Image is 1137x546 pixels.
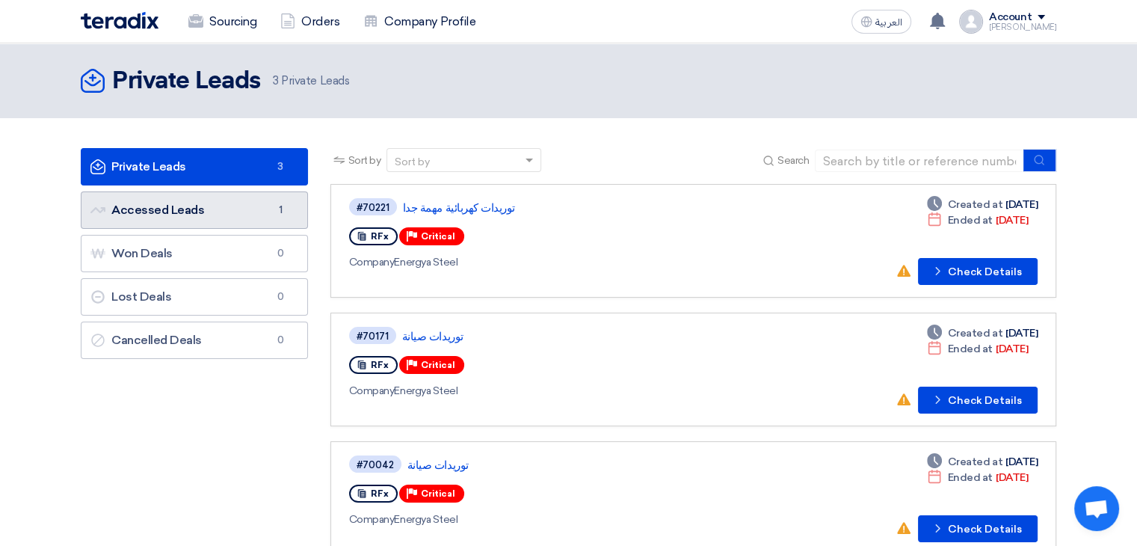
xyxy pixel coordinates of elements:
[918,258,1038,285] button: Check Details
[81,235,308,272] a: Won Deals0
[851,10,911,34] button: العربية
[927,470,1028,485] div: [DATE]
[273,73,349,90] span: Private Leads
[371,360,389,370] span: RFx
[403,201,777,215] a: توريدات كهربائية مهمة جدا
[112,67,261,96] h2: Private Leads
[357,203,389,212] div: #70221
[407,458,781,472] a: توريدات صيانة
[402,330,776,343] a: توريدات صيانة
[1074,486,1119,531] a: دردشة مفتوحة
[875,17,902,28] span: العربية
[81,148,308,185] a: Private Leads3
[948,212,993,228] span: Ended at
[357,460,394,470] div: #70042
[927,197,1038,212] div: [DATE]
[927,212,1028,228] div: [DATE]
[271,203,289,218] span: 1
[989,11,1032,24] div: Account
[81,278,308,316] a: Lost Deals0
[271,289,289,304] span: 0
[777,153,809,168] span: Search
[371,231,389,242] span: RFx
[273,74,279,88] span: 3
[948,454,1002,470] span: Created at
[349,254,780,270] div: Energya Steel
[268,5,351,38] a: Orders
[959,10,983,34] img: profile_test.png
[927,325,1038,341] div: [DATE]
[918,515,1038,542] button: Check Details
[357,331,389,341] div: #70171
[395,154,430,170] div: Sort by
[349,383,779,399] div: Energya Steel
[81,12,158,29] img: Teradix logo
[271,333,289,348] span: 0
[815,150,1024,172] input: Search by title or reference number
[948,325,1002,341] span: Created at
[349,513,395,526] span: Company
[271,246,289,261] span: 0
[349,384,395,397] span: Company
[421,231,455,242] span: Critical
[81,191,308,229] a: Accessed Leads1
[918,387,1038,414] button: Check Details
[948,197,1002,212] span: Created at
[81,322,308,359] a: Cancelled Deals0
[927,454,1038,470] div: [DATE]
[351,5,487,38] a: Company Profile
[421,488,455,499] span: Critical
[927,341,1028,357] div: [DATE]
[271,159,289,174] span: 3
[948,341,993,357] span: Ended at
[349,256,395,269] span: Company
[349,512,784,527] div: Energya Steel
[989,23,1056,31] div: [PERSON_NAME]
[348,153,381,168] span: Sort by
[176,5,268,38] a: Sourcing
[948,470,993,485] span: Ended at
[421,360,455,370] span: Critical
[371,488,389,499] span: RFx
